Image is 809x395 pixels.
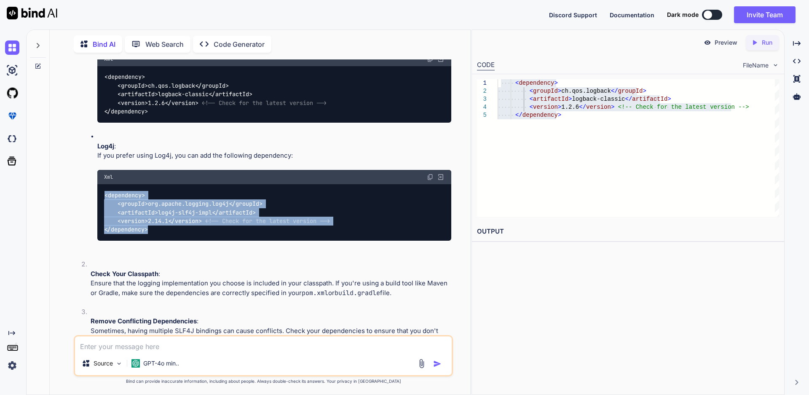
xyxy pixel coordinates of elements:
div: 5 [477,111,487,119]
img: ai-studio [5,63,19,78]
div: 3 [477,95,487,103]
p: : Ensure that the logging implementation you choose is included in your classpath. If you're usin... [91,269,451,298]
span: dependency [108,73,142,81]
img: Open in Browser [437,173,445,181]
span: version [171,99,195,107]
span: Dark mode [667,11,699,19]
h2: OUTPUT [472,222,784,242]
div: 1 [477,79,487,87]
span: artifactId [121,209,155,216]
button: Invite Team [734,6,796,23]
span: version [586,104,611,110]
span: </ > [209,91,252,98]
span: 1.2.6 [561,104,579,110]
p: Run [762,38,772,47]
span: > [557,88,561,94]
span: logback-classic [572,96,625,102]
span: < > [118,91,158,98]
span: dependency [111,107,145,115]
span: < [515,80,519,86]
span: version [175,217,198,225]
p: Code Generator [214,39,265,49]
span: <!-- Check for the latest version --> [202,99,327,107]
img: darkCloudIdeIcon [5,132,19,146]
span: groupId [121,82,145,89]
p: GPT-4o min.. [143,359,179,368]
span: > [557,112,561,118]
span: </ > [195,82,229,89]
span: artifactId [219,209,252,216]
span: artifactId [215,91,249,98]
span: groupId [618,88,643,94]
p: : If you prefer using Log4j, you can add the following dependency: [97,142,451,161]
div: 2 [477,87,487,95]
p: Bind AI [93,39,115,49]
img: githubLight [5,86,19,100]
p: Source [94,359,113,368]
span: version [121,217,145,225]
span: </ > [212,209,256,216]
span: < [529,96,533,102]
span: > [557,104,561,110]
strong: Check Your Classpath [91,270,158,278]
strong: Log4j [97,142,114,150]
span: Xml [104,174,113,180]
span: </ [515,112,522,118]
img: chevron down [772,62,779,69]
span: > [643,88,646,94]
p: Bind can provide inaccurate information, including about people. Always double-check its answers.... [74,378,453,384]
span: dependency [111,226,145,234]
span: </ [625,96,632,102]
span: > [611,104,614,110]
img: icon [433,360,442,368]
span: <!-- Check for the latest version --> [618,104,749,110]
span: > [554,80,557,86]
span: < > [118,82,148,89]
img: copy [427,174,434,180]
button: Discord Support [549,11,597,19]
span: artifactId [632,96,667,102]
img: chat [5,40,19,55]
span: artifactId [121,91,155,98]
img: preview [704,39,711,46]
span: > [667,96,671,102]
span: < > [118,99,148,107]
span: </ [579,104,586,110]
div: CODE [477,60,495,70]
span: dependency [108,191,142,199]
span: artifactId [533,96,568,102]
span: <!-- Check for the latest version --> [205,217,330,225]
span: </ [611,88,618,94]
img: attachment [417,359,426,368]
span: < > [118,217,148,225]
span: version [533,104,558,110]
code: ch.qos.logback logback-classic 1.2.6 [104,73,327,116]
img: Pick Models [115,360,123,367]
span: < > [118,209,158,216]
span: </ > [104,226,148,234]
span: version [121,99,145,107]
span: < > [104,191,145,199]
span: > [568,96,572,102]
span: < [529,104,533,110]
p: : Sometimes, having multiple SLF4J bindings can cause conflicts. Check your dependencies to ensur... [91,317,451,345]
img: premium [5,109,19,123]
span: groupId [533,88,558,94]
span: groupId [202,82,225,89]
span: </ > [229,200,263,208]
span: groupId [121,200,145,208]
button: Documentation [610,11,654,19]
span: </ > [165,99,198,107]
span: < > [118,200,148,208]
code: build.gradle [335,289,380,297]
code: pom.xml [302,289,328,297]
img: settings [5,358,19,373]
span: </ > [104,107,148,115]
span: </ > [168,217,202,225]
span: < [529,88,533,94]
strong: Remove Conflicting Dependencies [91,317,197,325]
span: dependency [519,80,554,86]
span: groupId [236,200,259,208]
